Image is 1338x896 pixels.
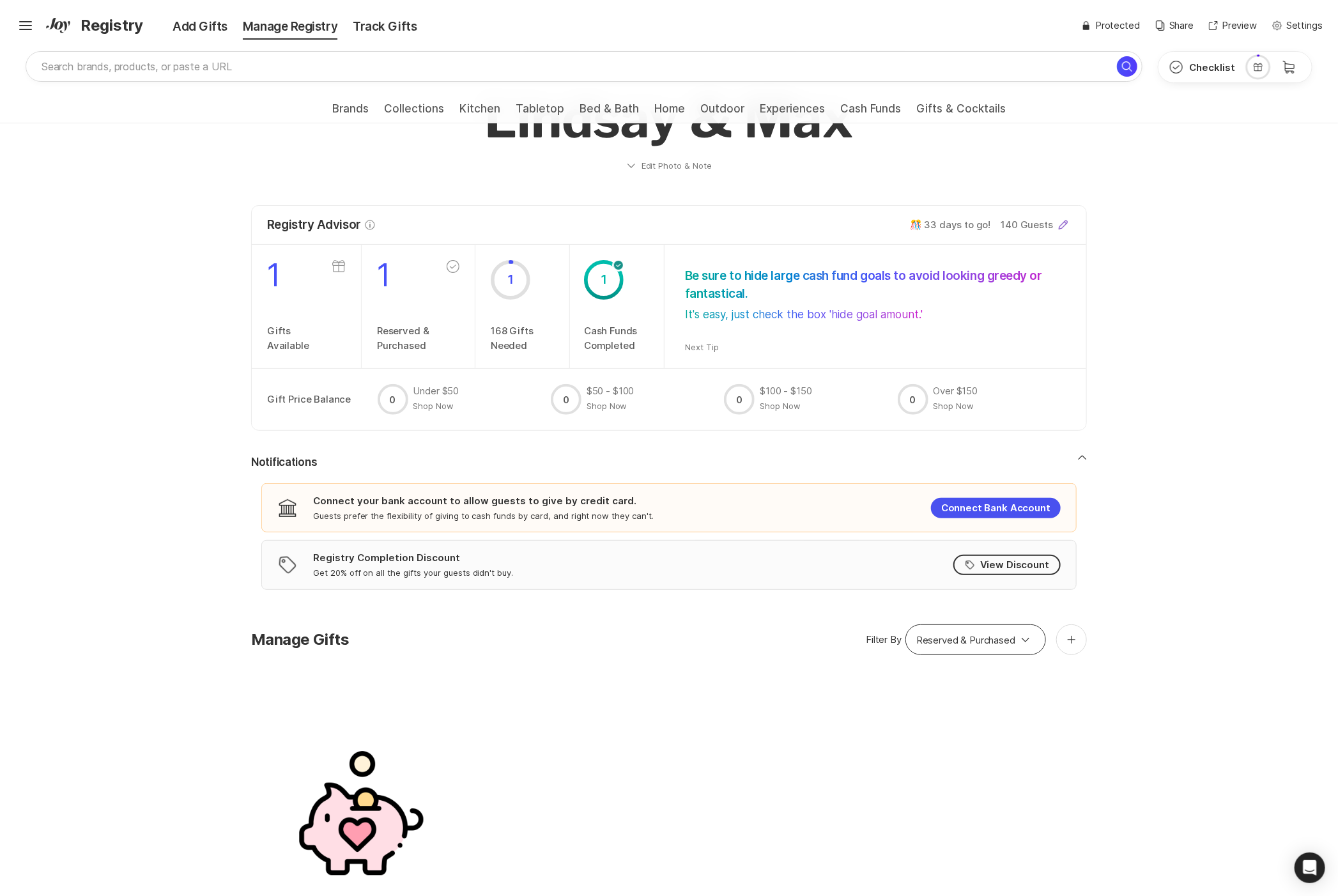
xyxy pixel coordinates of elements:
[1222,19,1257,33] p: Preview
[251,470,1087,599] div: Notifications
[910,218,991,233] p: 🎊 33 days to go!
[700,102,744,123] a: Outdoor
[267,260,309,291] p: 1
[377,324,429,353] p: Reserved & Purchased
[736,393,742,406] p: 0
[267,324,309,353] p: Gifts Available
[267,384,378,415] p: Gift Price Balance
[1295,853,1325,883] div: Open Intercom Messenger
[953,555,1061,575] button: View Discount
[251,455,317,470] p: Notifications
[587,400,627,412] button: Shop Now
[251,455,1087,470] button: Notifications
[685,341,719,353] button: Next Tip
[1056,218,1071,232] button: Edit Guest Count
[563,393,569,406] p: 0
[516,102,564,123] a: Tabletop
[1001,218,1053,233] p: 140 Guests
[910,393,916,406] p: 0
[1169,19,1194,33] p: Share
[685,308,923,321] p: It's easy, just check the box 'hide goal amount.'
[654,102,685,123] a: Home
[1286,19,1323,33] p: Settings
[934,384,978,399] p: Over $150
[507,271,514,289] p: 1
[840,102,901,123] a: Cash Funds
[235,18,345,36] div: Manage Registry
[587,384,634,399] p: $50 - $100
[377,260,429,291] p: 1
[390,393,396,406] p: 0
[931,498,1061,518] button: Connect Bank Account
[81,14,143,37] span: Registry
[685,267,1061,303] p: Be sure to hide large cash fund goals to avoid looking greedy or fantastical.
[1013,632,1038,647] button: open menu
[1081,19,1140,33] button: Protected
[313,510,654,521] p: Guests prefer the flexibility of giving to cash funds by card, and right now they can't.
[26,51,1142,82] input: Search brands, products, or paste a URL
[760,400,801,412] button: Shop Now
[267,216,361,234] p: Registry Advisor
[413,384,459,399] p: Under $50
[1209,19,1257,33] button: Preview
[760,102,825,123] a: Experiences
[332,102,369,123] a: Brands
[384,102,444,123] a: Collections
[345,18,424,36] div: Track Gifts
[251,631,349,649] p: Manage Gifts
[1155,19,1194,33] button: Share
[251,150,1087,181] button: Edit Photo & Note
[459,102,500,123] a: Kitchen
[313,494,636,507] p: Connect your bank account to allow guests to give by credit card.
[147,18,235,36] div: Add Gifts
[866,633,902,647] p: Filter By
[1018,632,1033,647] span: Option select
[934,400,974,412] button: Shop Now
[491,324,554,353] p: 168 Gifts Needed
[1117,56,1137,77] button: Search for
[313,567,513,578] p: Get 20% off on all the gifts your guests didn't buy.
[1095,19,1140,33] p: Protected
[916,102,1006,123] a: Gifts & Cocktails
[760,384,811,399] p: $100 - $150
[584,324,650,353] p: Cash Funds Completed
[313,551,460,564] p: Registry Completion Discount
[601,271,607,289] p: 1
[580,102,639,123] a: Bed & Bath
[413,400,454,412] button: Shop Now
[1272,19,1323,33] button: Settings
[1158,52,1245,82] button: Checklist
